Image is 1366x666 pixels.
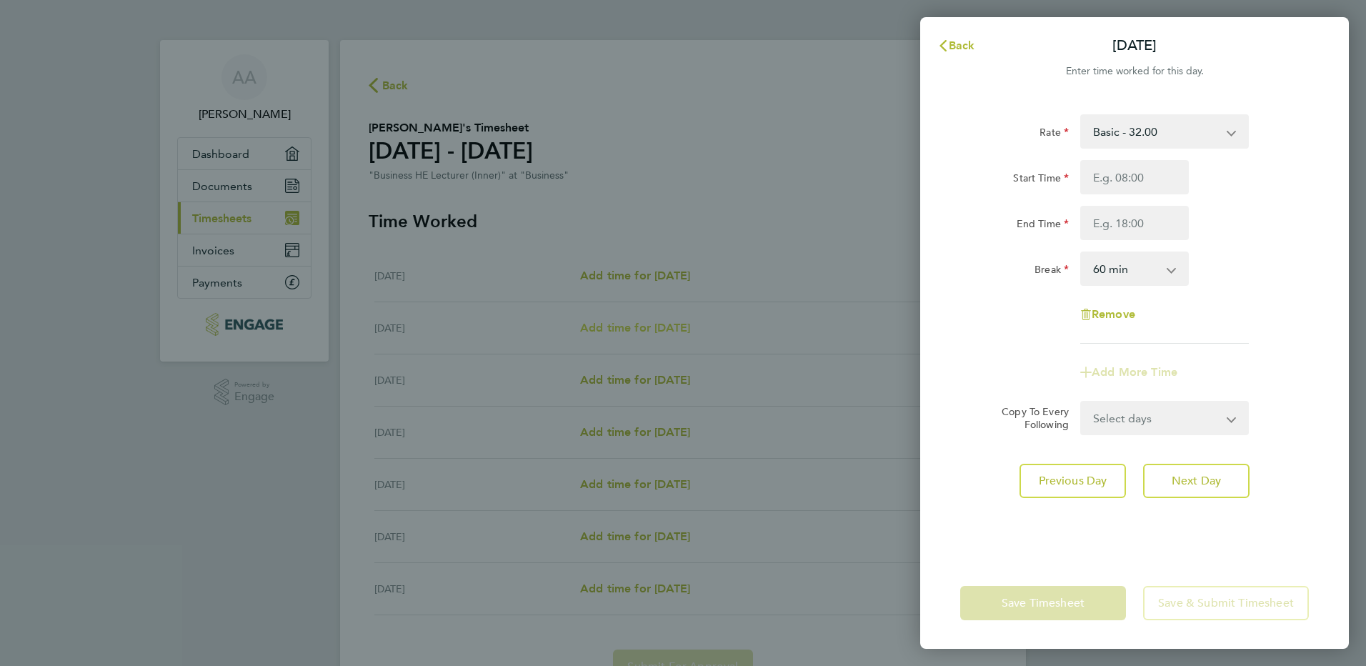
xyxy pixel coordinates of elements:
[1017,217,1069,234] label: End Time
[1143,464,1250,498] button: Next Day
[1172,474,1221,488] span: Next Day
[1013,172,1069,189] label: Start Time
[923,31,989,60] button: Back
[1080,206,1189,240] input: E.g. 18:00
[1040,126,1069,143] label: Rate
[1080,309,1135,320] button: Remove
[920,63,1349,80] div: Enter time worked for this day.
[1080,160,1189,194] input: E.g. 08:00
[1019,464,1126,498] button: Previous Day
[1112,36,1157,56] p: [DATE]
[1092,307,1135,321] span: Remove
[1039,474,1107,488] span: Previous Day
[1035,263,1069,280] label: Break
[990,405,1069,431] label: Copy To Every Following
[949,39,975,52] span: Back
